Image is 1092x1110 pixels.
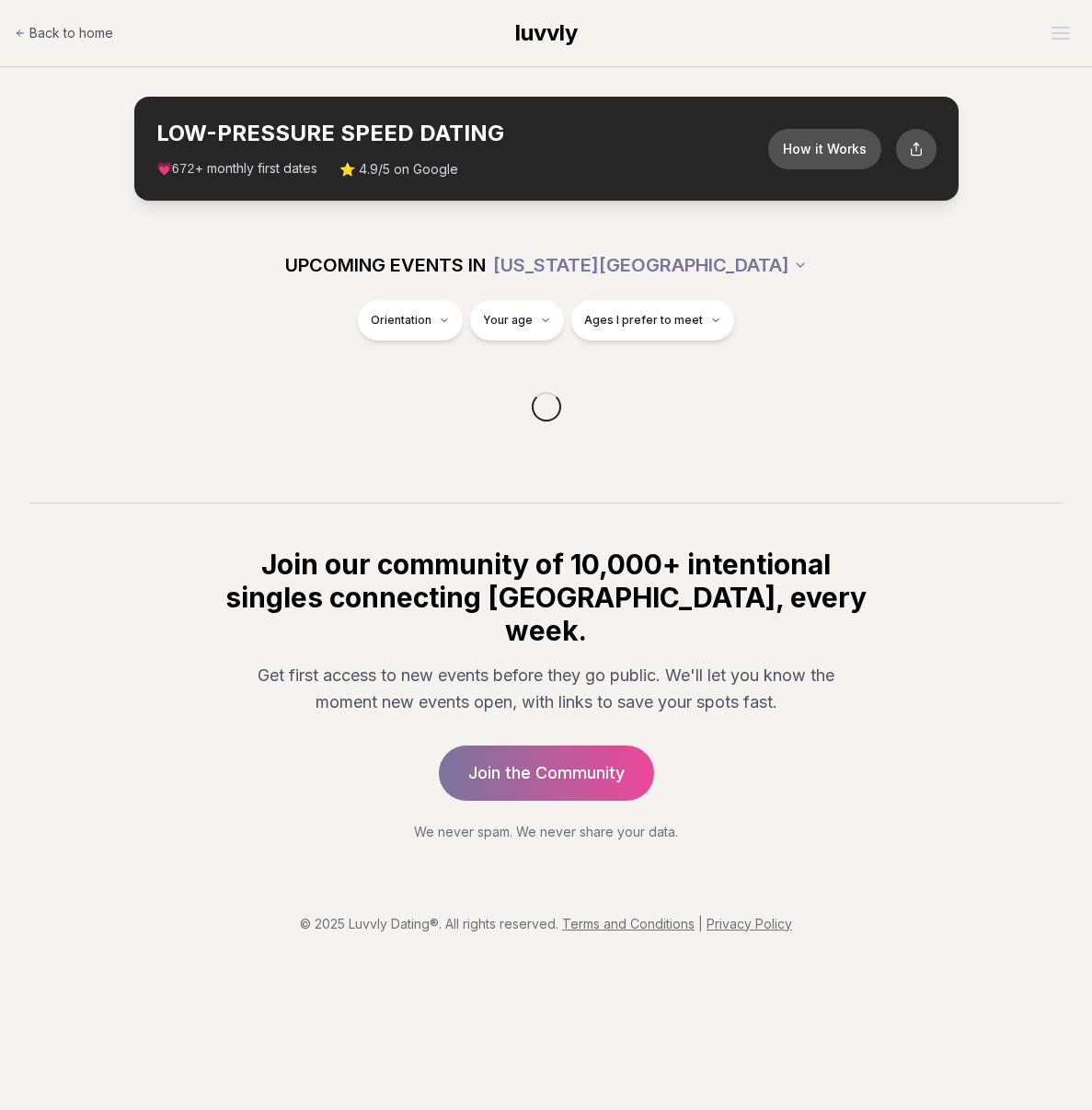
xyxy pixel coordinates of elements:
[15,15,113,52] a: Back to home
[237,662,856,716] p: Get first access to new events before they go public. We'll let you know the moment new events op...
[584,313,703,328] span: Ages I prefer to meet
[156,119,768,148] h2: LOW-PRESSURE SPEED DATING
[470,300,564,341] button: Your age
[768,129,881,169] button: How it Works
[515,19,578,46] span: luvvly
[371,313,431,328] span: Orientation
[698,916,703,931] span: |
[707,916,792,931] a: Privacy Policy
[29,24,113,42] span: Back to home
[156,159,317,179] span: 💗 + monthly first dates
[1044,19,1077,47] button: Open menu
[515,18,578,48] a: luvvly
[358,300,463,341] button: Orientation
[15,915,1077,933] p: © 2025 Luvvly Dating®. All rights reserved.
[493,245,808,285] button: [US_STATE][GEOGRAPHIC_DATA]
[339,160,458,179] span: ⭐ 4.9/5 on Google
[223,823,870,841] p: We never spam. We never share your data.
[223,548,870,647] h2: Join our community of 10,000+ intentional singles connecting [GEOGRAPHIC_DATA], every week.
[562,916,695,931] a: Terms and Conditions
[439,746,654,801] a: Join the Community
[483,313,533,328] span: Your age
[571,300,734,341] button: Ages I prefer to meet
[172,162,195,177] span: 672
[285,252,486,278] span: UPCOMING EVENTS IN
